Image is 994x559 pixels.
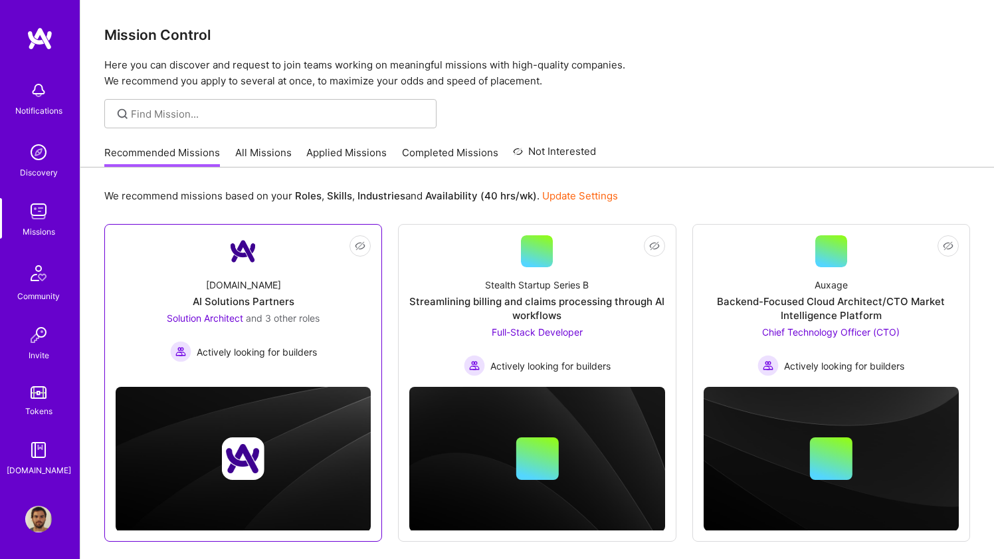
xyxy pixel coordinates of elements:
[167,312,243,324] span: Solution Architect
[542,189,618,202] a: Update Settings
[649,241,660,251] i: icon EyeClosed
[295,189,322,202] b: Roles
[246,312,320,324] span: and 3 other roles
[197,345,317,359] span: Actively looking for builders
[131,107,427,121] input: Find Mission...
[206,278,281,292] div: [DOMAIN_NAME]
[15,104,62,118] div: Notifications
[104,27,970,43] h3: Mission Control
[31,386,47,399] img: tokens
[7,463,71,477] div: [DOMAIN_NAME]
[25,77,52,104] img: bell
[235,146,292,168] a: All Missions
[25,437,52,463] img: guide book
[425,189,537,202] b: Availability (40 hrs/wk)
[513,144,596,168] a: Not Interested
[409,294,664,322] div: Streamlining billing and claims processing through AI workflows
[23,225,55,239] div: Missions
[23,257,54,289] img: Community
[704,294,959,322] div: Backend-Focused Cloud Architect/CTO Market Intelligence Platform
[104,189,618,203] p: We recommend missions based on your , , and .
[485,278,589,292] div: Stealth Startup Series B
[704,235,959,376] a: AuxageBackend-Focused Cloud Architect/CTO Market Intelligence PlatformChief Technology Officer (C...
[227,235,259,267] img: Company Logo
[784,359,904,373] span: Actively looking for builders
[27,27,53,51] img: logo
[20,166,58,179] div: Discovery
[193,294,294,308] div: AI Solutions Partners
[704,387,959,531] img: cover
[104,57,970,89] p: Here you can discover and request to join teams working on meaningful missions with high-quality ...
[25,404,52,418] div: Tokens
[355,241,365,251] i: icon EyeClosed
[757,355,779,376] img: Actively looking for builders
[357,189,405,202] b: Industries
[104,146,220,168] a: Recommended Missions
[492,326,583,338] span: Full-Stack Developer
[943,241,953,251] i: icon EyeClosed
[25,322,52,348] img: Invite
[29,348,49,362] div: Invite
[22,506,55,532] a: User Avatar
[402,146,498,168] a: Completed Missions
[170,341,191,362] img: Actively looking for builders
[490,359,611,373] span: Actively looking for builders
[116,387,371,531] img: cover
[115,106,130,122] i: icon SearchGrey
[306,146,387,168] a: Applied Missions
[409,387,664,531] img: cover
[222,437,264,480] img: Company logo
[25,506,52,532] img: User Avatar
[116,235,371,376] a: Company Logo[DOMAIN_NAME]AI Solutions PartnersSolution Architect and 3 other rolesActively lookin...
[409,235,664,376] a: Stealth Startup Series BStreamlining billing and claims processing through AI workflowsFull-Stack...
[25,139,52,166] img: discovery
[464,355,485,376] img: Actively looking for builders
[815,278,848,292] div: Auxage
[25,198,52,225] img: teamwork
[327,189,352,202] b: Skills
[762,326,900,338] span: Chief Technology Officer (CTO)
[17,289,60,303] div: Community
